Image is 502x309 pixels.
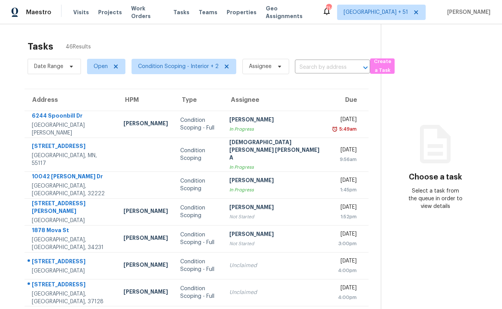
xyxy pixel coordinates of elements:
div: [DATE] [336,146,356,156]
div: 1:52pm [336,213,356,221]
input: Search by address [295,61,349,73]
div: 714 [326,5,331,12]
span: Tasks [173,10,189,15]
div: Condition Scoping [180,177,217,193]
span: Visits [73,8,89,16]
div: [STREET_ADDRESS] [32,142,111,152]
div: In Progress [229,163,323,171]
div: [DATE] [336,257,356,267]
div: [PERSON_NAME] [229,230,323,240]
div: [STREET_ADDRESS] [32,257,111,267]
div: [DATE] [336,230,356,240]
img: Overdue Alarm Icon [332,125,338,133]
button: Create a Task [370,58,395,74]
div: [PERSON_NAME] [229,176,323,186]
button: Open [360,62,371,73]
div: Not Started [229,240,323,248]
th: Assignee [223,89,329,111]
div: 9:56am [336,156,356,163]
div: [GEOGRAPHIC_DATA], MN, 55117 [32,152,111,167]
span: Condition Scoping - Interior + 2 [138,63,219,70]
div: Condition Scoping - Full [180,258,217,273]
div: [DATE] [336,284,356,294]
span: Teams [199,8,217,16]
span: Geo Assignments [266,5,313,20]
div: In Progress [229,186,323,194]
th: HPM [117,89,174,111]
div: [GEOGRAPHIC_DATA] [32,217,111,224]
span: Create a Task [374,57,391,75]
div: Condition Scoping [180,204,217,219]
div: [STREET_ADDRESS] [32,281,111,290]
div: [GEOGRAPHIC_DATA], [GEOGRAPHIC_DATA], 34231 [32,236,111,251]
div: 3:00pm [336,240,356,248]
span: Maestro [26,8,51,16]
div: [GEOGRAPHIC_DATA], [GEOGRAPHIC_DATA], 32222 [32,182,111,198]
div: [STREET_ADDRESS][PERSON_NAME] [32,199,111,217]
th: Due [329,89,368,111]
th: Type [174,89,223,111]
th: Address [25,89,117,111]
span: Date Range [34,63,63,70]
div: [DATE] [336,203,356,213]
div: Condition Scoping - Full [180,116,217,132]
div: Unclaimed [229,262,323,269]
div: Unclaimed [229,289,323,296]
div: 1:45pm [336,186,356,194]
div: Condition Scoping [180,147,217,162]
div: [GEOGRAPHIC_DATA] [32,267,111,275]
span: Projects [98,8,122,16]
div: [PERSON_NAME] [123,234,168,244]
span: [GEOGRAPHIC_DATA] + 51 [344,8,408,16]
div: 10042 [PERSON_NAME] Dr [32,173,111,182]
div: [PERSON_NAME] [123,261,168,271]
div: [PERSON_NAME] [123,120,168,129]
span: Properties [227,8,257,16]
div: [PERSON_NAME] [123,288,168,297]
h3: Choose a task [409,173,462,181]
div: [DEMOGRAPHIC_DATA][PERSON_NAME] [PERSON_NAME] A [229,138,323,163]
span: Assignee [249,63,272,70]
div: Condition Scoping - Full [180,231,217,246]
div: 4:00pm [336,267,356,274]
div: 4:00pm [336,294,356,301]
div: In Progress [229,125,323,133]
div: 1878 Mova St [32,226,111,236]
h2: Tasks [28,43,53,50]
span: 46 Results [66,43,91,51]
div: [DATE] [336,176,356,186]
div: [GEOGRAPHIC_DATA], [GEOGRAPHIC_DATA], 37128 [32,290,111,306]
div: [PERSON_NAME] [229,116,323,125]
span: Work Orders [131,5,164,20]
div: Condition Scoping - Full [180,285,217,300]
div: 6244 Spoonbill Dr [32,112,111,121]
div: [DATE] [336,116,356,125]
div: Select a task from the queue in order to view details [408,187,462,210]
div: 5:49am [338,125,357,133]
span: [PERSON_NAME] [444,8,490,16]
div: [GEOGRAPHIC_DATA][PERSON_NAME] [32,121,111,137]
span: Open [94,63,108,70]
div: [PERSON_NAME] [229,203,323,213]
div: [PERSON_NAME] [123,207,168,217]
div: Not Started [229,213,323,221]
